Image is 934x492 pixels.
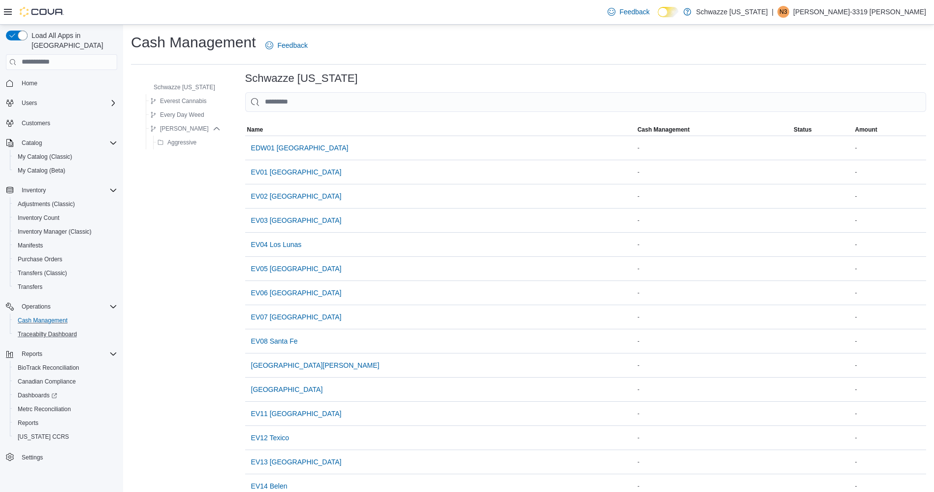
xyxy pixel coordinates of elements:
[18,364,79,372] span: BioTrack Reconciliation
[14,362,117,374] span: BioTrack Reconciliation
[14,226,117,238] span: Inventory Manager (Classic)
[14,240,47,251] a: Manifests
[636,166,792,178] div: -
[245,92,926,112] input: This is a search bar. As you type, the results lower in the page will automatically filter.
[853,456,926,468] div: -
[22,119,50,127] span: Customers
[14,226,96,238] a: Inventory Manager (Classic)
[14,212,64,224] a: Inventory Count
[636,432,792,444] div: -
[251,360,380,370] span: [GEOGRAPHIC_DATA][PERSON_NAME]
[18,184,117,196] span: Inventory
[251,143,349,153] span: EDW01 [GEOGRAPHIC_DATA]
[853,480,926,492] div: -
[10,197,121,211] button: Adjustments (Classic)
[636,142,792,154] div: -
[14,431,73,443] a: [US_STATE] CCRS
[2,450,121,464] button: Settings
[604,2,653,22] a: Feedback
[18,117,117,129] span: Customers
[853,263,926,275] div: -
[18,255,63,263] span: Purchase Orders
[18,200,75,208] span: Adjustments (Classic)
[245,124,636,136] button: Name
[18,184,50,196] button: Inventory
[154,137,200,148] button: Aggressive
[18,301,55,313] button: Operations
[14,198,117,210] span: Adjustments (Classic)
[14,281,117,293] span: Transfers
[160,125,209,133] span: [PERSON_NAME]
[14,165,69,176] a: My Catalog (Beta)
[793,6,926,18] p: [PERSON_NAME]-3319 [PERSON_NAME]
[251,191,342,201] span: EV02 [GEOGRAPHIC_DATA]
[14,281,46,293] a: Transfers
[2,96,121,110] button: Users
[14,417,117,429] span: Reports
[853,214,926,226] div: -
[636,214,792,226] div: -
[14,253,66,265] a: Purchase Orders
[14,151,76,163] a: My Catalog (Classic)
[696,6,768,18] p: Schwazze [US_STATE]
[251,481,288,491] span: EV14 Belen
[636,456,792,468] div: -
[853,311,926,323] div: -
[10,361,121,375] button: BioTrack Reconciliation
[10,211,121,225] button: Inventory Count
[14,151,117,163] span: My Catalog (Classic)
[10,375,121,388] button: Canadian Compliance
[131,33,256,52] h1: Cash Management
[22,350,42,358] span: Reports
[14,165,117,176] span: My Catalog (Beta)
[18,301,117,313] span: Operations
[10,388,121,402] a: Dashboards
[14,328,117,340] span: Traceabilty Dashboard
[636,287,792,299] div: -
[28,31,117,50] span: Load All Apps in [GEOGRAPHIC_DATA]
[2,347,121,361] button: Reports
[18,153,72,161] span: My Catalog (Classic)
[22,139,42,147] span: Catalog
[22,303,51,311] span: Operations
[2,183,121,197] button: Inventory
[14,403,117,415] span: Metrc Reconciliation
[18,117,54,129] a: Customers
[853,124,926,136] button: Amount
[245,72,358,84] h3: Schwazze [US_STATE]
[14,376,80,387] a: Canadian Compliance
[22,99,37,107] span: Users
[18,242,43,249] span: Manifests
[18,451,117,463] span: Settings
[251,215,342,225] span: EV03 [GEOGRAPHIC_DATA]
[853,190,926,202] div: -
[10,150,121,164] button: My Catalog (Classic)
[18,330,77,338] span: Traceabilty Dashboard
[2,116,121,130] button: Customers
[247,162,346,182] button: EV01 [GEOGRAPHIC_DATA]
[10,402,121,416] button: Metrc Reconciliation
[853,384,926,395] div: -
[777,6,789,18] div: Noe-3319 Gonzales
[18,378,76,386] span: Canadian Compliance
[853,239,926,250] div: -
[18,419,38,427] span: Reports
[18,137,46,149] button: Catalog
[14,389,61,401] a: Dashboards
[658,7,678,17] input: Dark Mode
[658,17,658,18] span: Dark Mode
[18,316,67,324] span: Cash Management
[853,359,926,371] div: -
[636,239,792,250] div: -
[160,111,204,119] span: Every Day Weed
[14,198,79,210] a: Adjustments (Classic)
[247,259,346,279] button: EV05 [GEOGRAPHIC_DATA]
[2,76,121,90] button: Home
[247,307,346,327] button: EV07 [GEOGRAPHIC_DATA]
[619,7,649,17] span: Feedback
[14,267,71,279] a: Transfers (Classic)
[261,35,311,55] a: Feedback
[18,348,46,360] button: Reports
[792,124,853,136] button: Status
[251,336,298,346] span: EV08 Santa Fe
